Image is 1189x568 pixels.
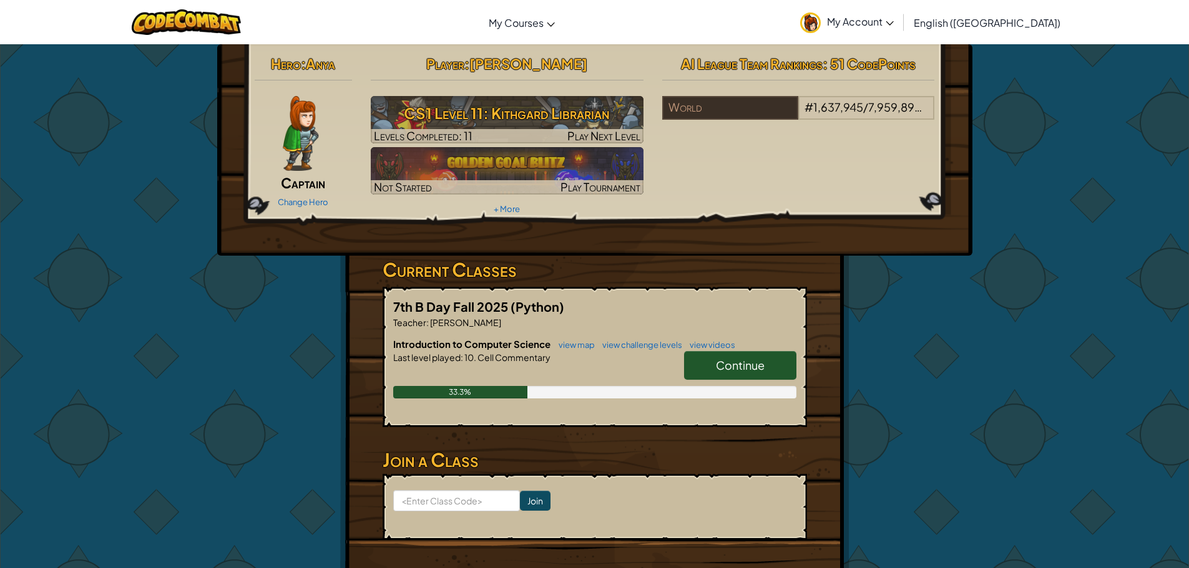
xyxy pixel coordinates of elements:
div: World [662,96,798,120]
span: My Account [827,15,894,28]
span: : [301,55,306,72]
span: AI League Team Rankings [681,55,823,72]
a: My Account [794,2,900,42]
img: Golden Goal [371,147,643,195]
span: My Courses [489,16,544,29]
span: : [461,352,463,363]
span: Play Next Level [567,128,640,143]
span: Player [426,55,464,72]
a: + More [494,204,520,214]
a: view map [552,340,595,350]
span: : 51 CodePoints [823,55,916,72]
span: 1,637,945 [813,100,863,114]
a: view videos [683,340,735,350]
span: # [805,100,813,114]
span: English ([GEOGRAPHIC_DATA]) [914,16,1060,29]
h3: Current Classes [383,256,807,284]
span: : [426,317,429,328]
span: Continue [716,358,765,372]
span: Play Tournament [560,180,640,194]
img: captain-pose.png [283,96,318,171]
a: view challenge levels [596,340,682,350]
a: My Courses [482,6,561,39]
img: avatar [800,12,821,33]
span: (Python) [511,299,564,314]
a: Not StartedPlay Tournament [371,147,643,195]
span: [PERSON_NAME] [469,55,587,72]
span: Last level played [393,352,461,363]
input: <Enter Class Code> [393,490,520,511]
span: 10. [463,352,476,363]
span: [PERSON_NAME] [429,317,501,328]
span: Not Started [374,180,432,194]
span: Hero [271,55,301,72]
a: World#1,637,945/7,959,893players [662,108,935,122]
span: Introduction to Computer Science [393,338,552,350]
a: Change Hero [278,197,328,207]
span: Levels Completed: 11 [374,128,472,143]
a: English ([GEOGRAPHIC_DATA]) [908,6,1067,39]
input: Join [520,491,550,511]
span: 7,959,893 [868,100,922,114]
span: : [464,55,469,72]
span: Captain [281,174,325,191]
img: CodeCombat logo [132,9,241,35]
a: Play Next Level [371,96,643,143]
span: Teacher [393,317,426,328]
h3: Join a Class [383,446,807,474]
span: 7th B Day Fall 2025 [393,299,511,314]
span: / [863,100,868,114]
span: Cell Commentary [476,352,550,363]
h3: CS1 Level 11: Kithgard Librarian [371,99,643,127]
span: Anya [306,55,335,72]
div: 33.3% [393,386,527,398]
span: players [923,100,957,114]
img: CS1 Level 11: Kithgard Librarian [371,96,643,143]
